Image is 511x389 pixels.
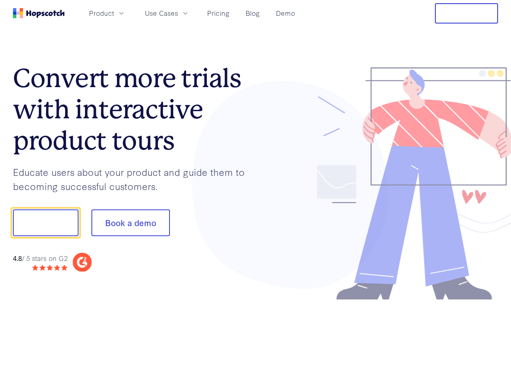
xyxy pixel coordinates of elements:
[435,3,498,24] button: Free Trial
[140,6,194,20] button: Use Cases
[204,6,233,20] a: Pricing
[273,6,298,20] a: Demo
[13,209,78,236] button: Show me!
[89,8,114,18] span: Product
[13,8,65,18] a: Home
[13,63,256,156] h1: Convert more trials with interactive product tours
[13,253,22,262] strong: 4.8
[145,8,178,18] span: Use Cases
[13,253,68,263] div: / 5 stars on G2
[91,209,170,236] button: Book a demo
[13,165,256,193] p: Educate users about your product and guide them to becoming successful customers.
[84,6,130,20] button: Product
[242,6,263,20] a: Blog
